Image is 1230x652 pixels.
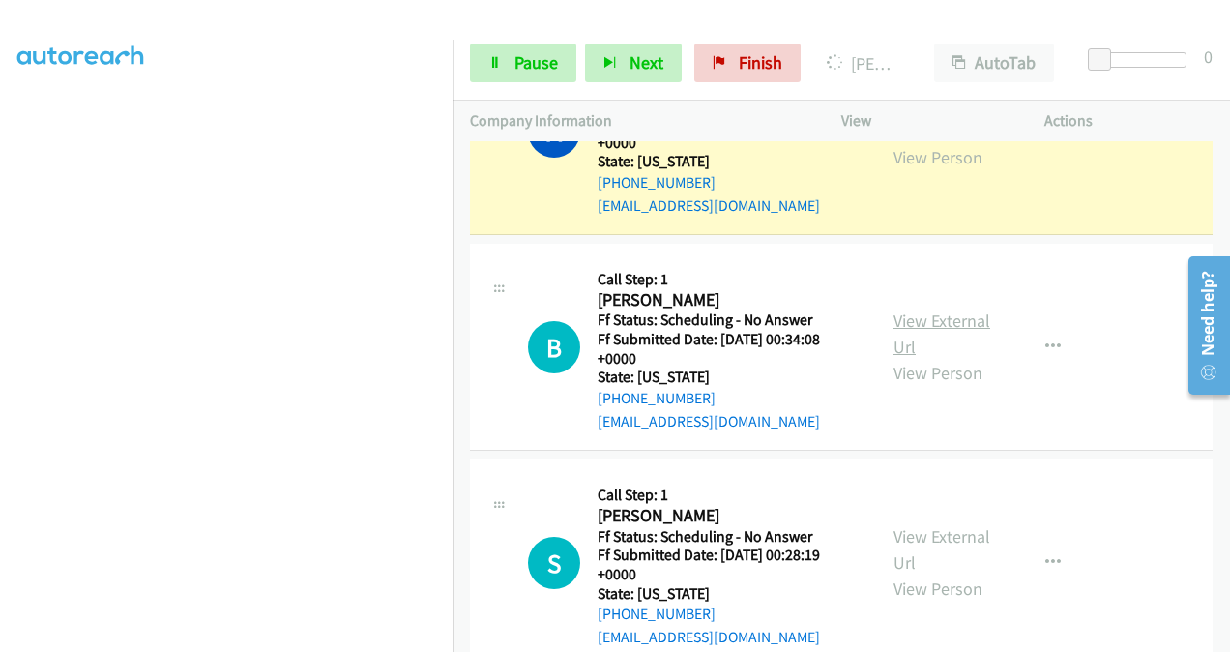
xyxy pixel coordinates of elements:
h5: Ff Status: Scheduling - No Answer [598,527,859,547]
a: [PHONE_NUMBER] [598,605,716,623]
h5: Ff Submitted Date: [DATE] 00:28:19 +0000 [598,546,859,583]
h1: B [528,321,580,373]
h2: [PERSON_NAME] [598,289,859,311]
a: View External Url [893,310,990,358]
h5: State: [US_STATE] [598,368,859,387]
iframe: Resource Center [1175,249,1230,402]
a: View External Url [893,525,990,574]
div: The call is yet to be attempted [528,537,580,589]
a: [PHONE_NUMBER] [598,389,716,407]
h1: S [528,537,580,589]
p: Company Information [470,109,806,133]
h5: State: [US_STATE] [598,584,859,604]
a: [EMAIL_ADDRESS][DOMAIN_NAME] [598,412,820,430]
a: [PHONE_NUMBER] [598,173,716,192]
p: [PERSON_NAME] [827,50,899,76]
span: Finish [739,51,782,74]
h2: [PERSON_NAME] [598,505,859,527]
p: Actions [1044,109,1213,133]
span: Next [630,51,663,74]
a: Finish [694,44,801,82]
a: View Person [893,578,982,600]
a: View Person [893,362,982,384]
span: Pause [514,51,558,74]
h5: Ff Status: Scheduling - No Answer [598,311,859,330]
a: View Person [893,146,982,168]
a: [EMAIL_ADDRESS][DOMAIN_NAME] [598,196,820,215]
a: Pause [470,44,576,82]
a: [EMAIL_ADDRESS][DOMAIN_NAME] [598,628,820,646]
h5: Call Step: 1 [598,270,859,289]
h5: Call Step: 1 [598,486,859,505]
h5: State: [US_STATE] [598,152,859,171]
div: The call is yet to be attempted [528,321,580,373]
p: View [841,109,1010,133]
button: Next [585,44,682,82]
button: AutoTab [934,44,1054,82]
h5: Ff Submitted Date: [DATE] 00:34:08 +0000 [598,330,859,368]
div: 0 [1204,44,1213,70]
